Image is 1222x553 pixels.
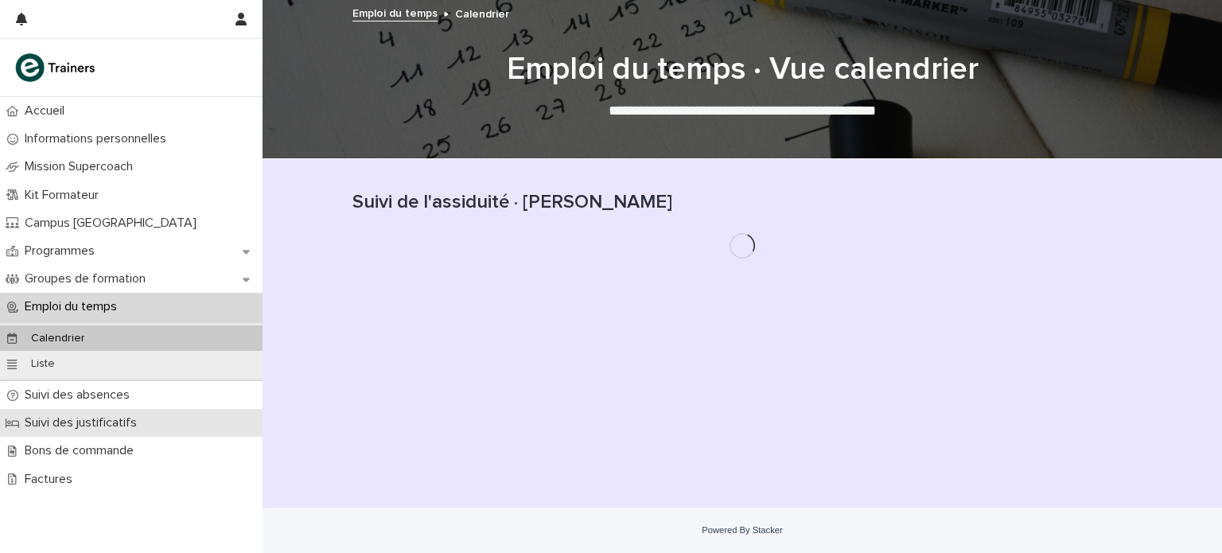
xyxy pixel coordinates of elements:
[18,332,98,345] p: Calendrier
[702,525,782,535] a: Powered By Stacker
[18,216,209,231] p: Campus [GEOGRAPHIC_DATA]
[18,415,150,430] p: Suivi des justificatifs
[352,50,1132,88] h1: Emploi du temps · Vue calendrier
[13,52,100,84] img: K0CqGN7SDeD6s4JG8KQk
[18,271,158,286] p: Groupes de formation
[18,243,107,259] p: Programmes
[455,4,509,21] p: Calendrier
[18,131,179,146] p: Informations personnelles
[18,387,142,403] p: Suivi des absences
[18,159,146,174] p: Mission Supercoach
[352,3,438,21] a: Emploi du temps
[18,443,146,458] p: Bons de commande
[18,299,130,314] p: Emploi du temps
[18,357,68,371] p: Liste
[18,103,77,119] p: Accueil
[18,472,85,487] p: Factures
[352,191,1132,214] h1: Suivi de l'assiduité · [PERSON_NAME]
[18,188,111,203] p: Kit Formateur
